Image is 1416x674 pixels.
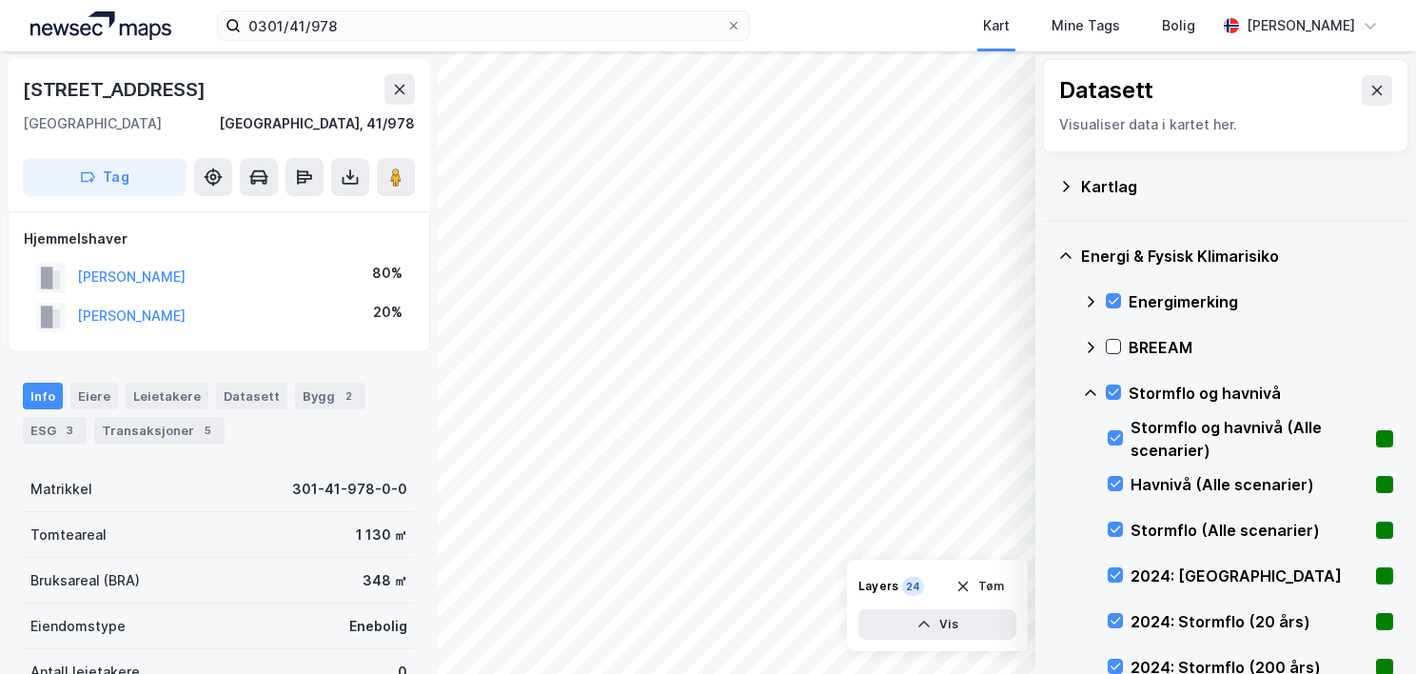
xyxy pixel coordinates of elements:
div: Visualiser data i kartet her. [1059,113,1392,136]
div: Mine Tags [1052,14,1120,37]
div: [GEOGRAPHIC_DATA], 41/978 [219,112,415,135]
div: Stormflo og havnivå [1129,382,1393,405]
div: 24 [902,577,924,596]
div: Leietakere [126,383,208,409]
div: 2024: [GEOGRAPHIC_DATA] [1131,565,1368,587]
div: Bruksareal (BRA) [30,569,140,592]
input: Søk på adresse, matrikkel, gårdeiere, leietakere eller personer [241,11,726,40]
div: 1 130 ㎡ [356,524,407,546]
div: Havnivå (Alle scenarier) [1131,473,1368,496]
div: 2 [339,387,358,406]
div: Datasett [216,383,287,409]
img: logo.a4113a55bc3d86da70a041830d287a7e.svg [30,11,171,40]
div: Tomteareal [30,524,107,546]
div: Matrikkel [30,478,92,501]
div: Kartlag [1081,175,1393,198]
div: 80% [372,262,403,285]
div: Stormflo (Alle scenarier) [1131,519,1368,542]
div: 3 [60,421,79,440]
div: Kart [983,14,1010,37]
div: Energimerking [1129,290,1393,313]
div: Eiere [70,383,118,409]
div: [GEOGRAPHIC_DATA] [23,112,162,135]
div: Transaksjoner [94,417,225,444]
div: 20% [373,301,403,324]
div: Layers [858,579,898,594]
button: Tøm [943,571,1016,602]
div: 348 ㎡ [363,569,407,592]
div: Hjemmelshaver [24,228,414,250]
iframe: Chat Widget [1321,583,1416,674]
div: ESG [23,417,87,444]
div: Energi & Fysisk Klimarisiko [1081,245,1393,268]
div: Enebolig [349,615,407,638]
div: Bygg [295,383,365,409]
div: Bolig [1162,14,1195,37]
div: Info [23,383,63,409]
button: Tag [23,158,187,196]
div: [PERSON_NAME] [1247,14,1355,37]
div: Datasett [1059,75,1153,106]
div: BREEAM [1129,336,1393,359]
div: Stormflo og havnivå (Alle scenarier) [1131,416,1368,462]
button: Vis [858,609,1016,640]
div: 301-41-978-0-0 [292,478,407,501]
div: 5 [198,421,217,440]
div: Eiendomstype [30,615,126,638]
div: 2024: Stormflo (20 års) [1131,610,1368,633]
div: [STREET_ADDRESS] [23,74,209,105]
